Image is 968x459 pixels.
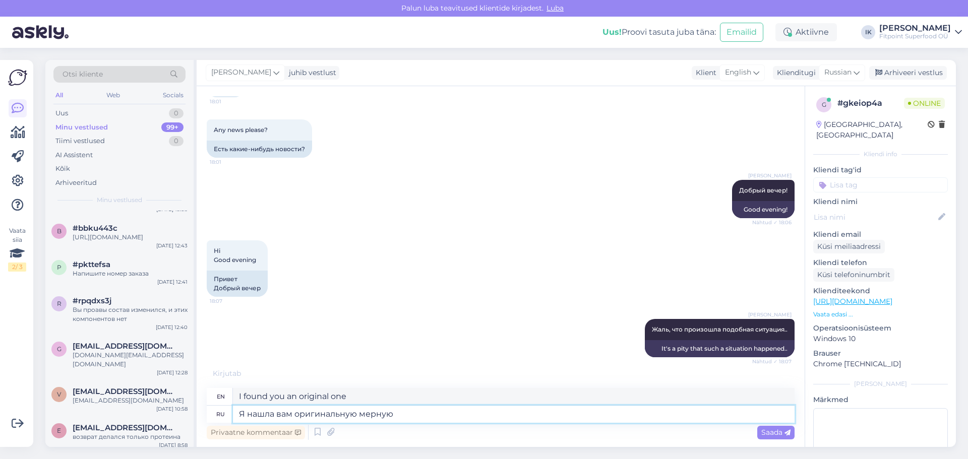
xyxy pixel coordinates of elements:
div: # gkeiop4a [837,97,904,109]
div: 0 [169,136,184,146]
a: [URL][DOMAIN_NAME] [813,297,892,306]
input: Lisa nimi [814,212,936,223]
div: Вы проавы состав изменился, и этих компонентов нет [73,305,188,323]
div: [DATE] 12:41 [157,278,188,286]
div: AI Assistent [55,150,93,160]
span: p [57,264,62,271]
div: Küsi meiliaadressi [813,240,885,253]
div: [EMAIL_ADDRESS][DOMAIN_NAME] [73,396,188,405]
span: Hi Good evening [214,247,256,264]
div: Привет Добрый вечер [207,271,268,297]
div: Küsi telefoninumbrit [813,268,894,282]
span: erikpetj@gmail.com [73,423,177,432]
div: Aktiivne [775,23,837,41]
div: Kliendi info [813,150,948,159]
span: e [57,427,61,434]
div: [PERSON_NAME] [879,24,951,32]
span: b [57,227,62,235]
b: Uus! [602,27,622,37]
span: [PERSON_NAME] [748,311,792,318]
div: [DATE] 8:58 [159,441,188,449]
div: [PERSON_NAME] [813,379,948,388]
span: Otsi kliente [63,69,103,80]
span: g [822,101,826,108]
div: Tiimi vestlused [55,136,105,146]
span: Luba [543,4,567,13]
p: Operatsioonisüsteem [813,323,948,334]
div: [DATE] 12:40 [156,323,188,331]
div: Socials [161,89,186,102]
div: [DOMAIN_NAME][EMAIL_ADDRESS][DOMAIN_NAME] [73,351,188,369]
div: Kirjutab [207,368,795,379]
p: Kliendi email [813,229,948,240]
span: 18:01 [210,158,248,166]
p: Märkmed [813,395,948,405]
div: [URL][DOMAIN_NAME] [73,233,188,242]
div: Fitpoint Superfood OÜ [879,32,951,40]
div: [GEOGRAPHIC_DATA], [GEOGRAPHIC_DATA] [816,119,928,141]
p: Brauser [813,348,948,359]
a: [PERSON_NAME]Fitpoint Superfood OÜ [879,24,962,40]
p: Chrome [TECHNICAL_ID] [813,359,948,369]
div: en [217,388,225,405]
span: 18:01 [210,98,248,105]
div: IK [861,25,875,39]
span: 18:07 [210,297,248,305]
textarea: I found you an original one [233,388,795,405]
div: [DATE] 12:28 [157,369,188,376]
div: Privaatne kommentaar [207,426,305,439]
p: Kliendi telefon [813,257,948,268]
span: Saada [761,428,791,437]
button: Emailid [720,23,763,42]
span: #bbku443c [73,224,117,233]
span: English [725,67,751,78]
p: Windows 10 [813,334,948,344]
div: Напишите номер заказа [73,269,188,278]
span: Minu vestlused [97,195,142,205]
span: Жаль, что произошла подобная ситуация.. [652,325,788,333]
div: [DATE] 10:58 [156,405,188,413]
span: g [57,345,62,353]
span: Online [904,98,945,109]
span: Nähtud ✓ 18:06 [752,219,792,226]
div: ru [216,406,225,423]
span: Nähtud ✓ 18:07 [752,358,792,365]
div: Klient [692,68,716,78]
div: Vaata siia [8,226,26,272]
span: #pkttefsa [73,260,110,269]
span: germangagolkin64@gmail.com [73,342,177,351]
span: [PERSON_NAME] [748,172,792,179]
span: #rpqdxs3j [73,296,111,305]
div: [DATE] 12:43 [156,242,188,249]
span: [PERSON_NAME] [211,67,271,78]
span: v [57,390,61,398]
div: Good evening! [732,201,795,218]
div: Klienditugi [773,68,816,78]
p: Kliendi tag'id [813,165,948,175]
div: Arhiveeritud [55,178,97,188]
div: Web [104,89,122,102]
textarea: Я нашла вам оригинальную мерную [233,406,795,423]
span: viktoriachrnko@gmail.com [73,387,177,396]
div: All [53,89,65,102]
span: . [241,369,243,378]
span: r [57,300,62,307]
div: juhib vestlust [285,68,336,78]
div: Kõik [55,164,70,174]
span: Any news please? [214,126,268,134]
div: 2 / 3 [8,263,26,272]
div: Uus [55,108,68,118]
input: Lisa tag [813,177,948,192]
div: Proovi tasuta juba täna: [602,26,716,38]
div: 0 [169,108,184,118]
div: возврат делался только протеина [73,432,188,441]
p: Vaata edasi ... [813,310,948,319]
p: Klienditeekond [813,286,948,296]
span: Russian [824,67,852,78]
div: It's a pity that such a situation happened.. [645,340,795,357]
div: Arhiveeri vestlus [869,66,947,80]
div: Есть какие-нибудь новости? [207,141,312,158]
p: Kliendi nimi [813,196,948,207]
div: 99+ [161,122,184,133]
img: Askly Logo [8,68,27,87]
